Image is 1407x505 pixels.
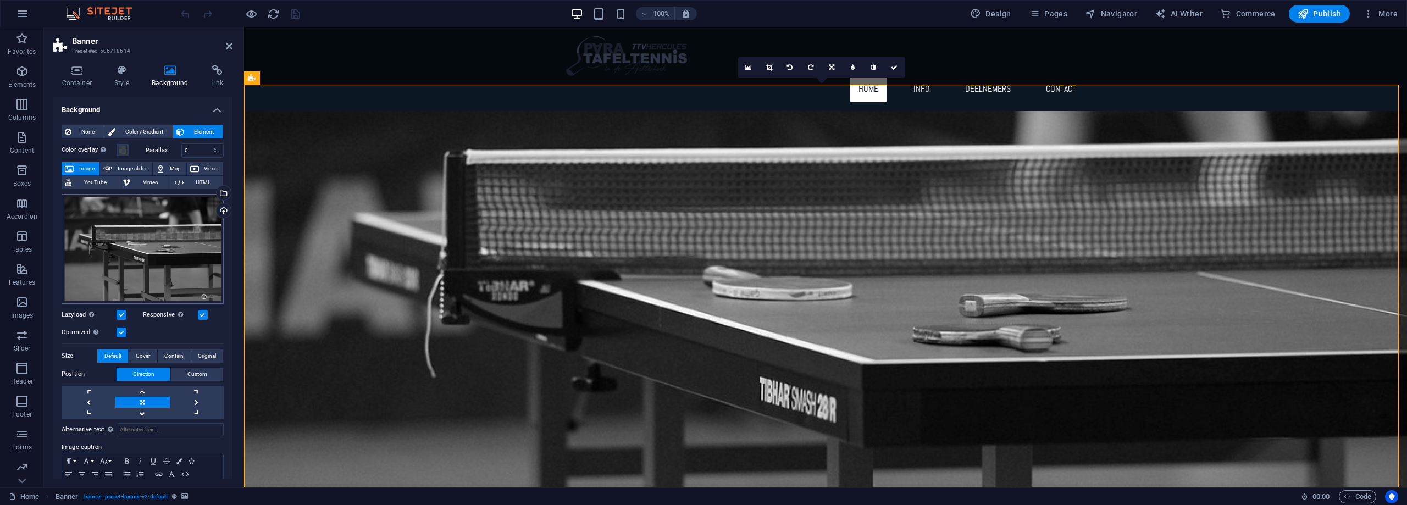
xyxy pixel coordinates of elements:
[1085,8,1137,19] span: Navigator
[172,493,177,500] i: This element is a customizable preset
[179,468,192,481] button: HTML
[62,143,117,157] label: Color overlay
[171,368,223,381] button: Custom
[11,311,34,320] p: Images
[681,9,691,19] i: On resize automatically adjust zoom level to fit chosen device.
[134,468,147,481] button: Ordered List
[13,179,31,188] p: Boxes
[1220,8,1276,19] span: Commerce
[129,349,157,363] button: Cover
[966,5,1016,23] button: Design
[1024,5,1072,23] button: Pages
[191,349,223,363] button: Original
[77,162,96,175] span: Image
[88,468,102,481] button: Align Right
[7,212,37,221] p: Accordion
[1359,5,1402,23] button: More
[102,468,115,481] button: Align Justify
[843,57,863,78] a: Blur
[173,125,223,138] button: Element
[187,176,220,189] span: HTML
[966,5,1016,23] div: Design (Ctrl+Alt+Y)
[62,468,75,481] button: Align Left
[1289,5,1350,23] button: Publish
[104,349,121,363] span: Default
[106,65,143,88] h4: Style
[970,8,1011,19] span: Design
[863,57,884,78] a: Greyscale
[8,47,36,56] p: Favorites
[884,57,905,78] a: Confirm ( Ctrl ⏎ )
[1363,8,1398,19] span: More
[62,162,99,175] button: Image
[187,162,223,175] button: Video
[134,454,147,468] button: Italic (Ctrl+I)
[119,176,170,189] button: Vimeo
[12,443,32,452] p: Forms
[147,454,160,468] button: Underline (Ctrl+U)
[152,468,165,481] button: Insert Link
[1216,5,1280,23] button: Commerce
[165,468,179,481] button: Clear Formatting
[120,468,134,481] button: Unordered List
[97,454,115,468] button: Font Size
[173,454,185,468] button: Colors
[187,368,207,381] span: Custom
[1081,5,1142,23] button: Navigator
[75,125,101,138] span: None
[80,454,97,468] button: Font Family
[62,326,117,339] label: Optimized
[53,65,106,88] h4: Container
[75,176,115,189] span: YouTube
[208,144,223,157] div: %
[72,36,232,46] h2: Banner
[267,7,280,20] button: reload
[63,7,146,20] img: Editor Logo
[100,162,152,175] button: Image slider
[62,176,119,189] button: YouTube
[82,490,168,503] span: . banner .preset-banner-v3-default
[160,454,173,468] button: Strikethrough
[202,65,232,88] h4: Link
[245,7,258,20] button: Click here to leave preview mode and continue editing
[12,245,32,254] p: Tables
[11,377,33,386] p: Header
[1301,490,1330,503] h6: Session time
[652,7,670,20] h6: 100%
[9,490,39,503] a: Click to cancel selection. Double-click to open Pages
[62,454,80,468] button: Paragraph Format
[1150,5,1207,23] button: AI Writer
[1155,8,1203,19] span: AI Writer
[1298,8,1341,19] span: Publish
[72,46,211,56] h3: Preset #ed-506718614
[801,57,822,78] a: Rotate right 90°
[56,490,189,503] nav: breadcrumb
[12,410,32,419] p: Footer
[1029,8,1067,19] span: Pages
[171,176,223,189] button: HTML
[133,368,154,381] span: Direction
[1312,490,1330,503] span: 00 00
[104,125,173,138] button: Color / Gradient
[143,308,198,321] label: Responsive
[153,162,186,175] button: Map
[119,125,169,138] span: Color / Gradient
[117,423,224,436] input: Alternative text...
[120,454,134,468] button: Bold (Ctrl+B)
[62,125,104,138] button: None
[181,493,188,500] i: This element contains a background
[10,146,34,155] p: Content
[267,8,280,20] i: Reload page
[143,65,202,88] h4: Background
[56,490,79,503] span: Click to select. Double-click to edit
[822,57,843,78] a: Change orientation
[9,278,35,287] p: Features
[198,349,216,363] span: Original
[62,349,97,363] label: Size
[1385,490,1398,503] button: Usercentrics
[168,162,183,175] span: Map
[146,147,181,153] label: Parallax
[117,368,170,381] button: Direction
[202,162,220,175] span: Video
[187,125,220,138] span: Element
